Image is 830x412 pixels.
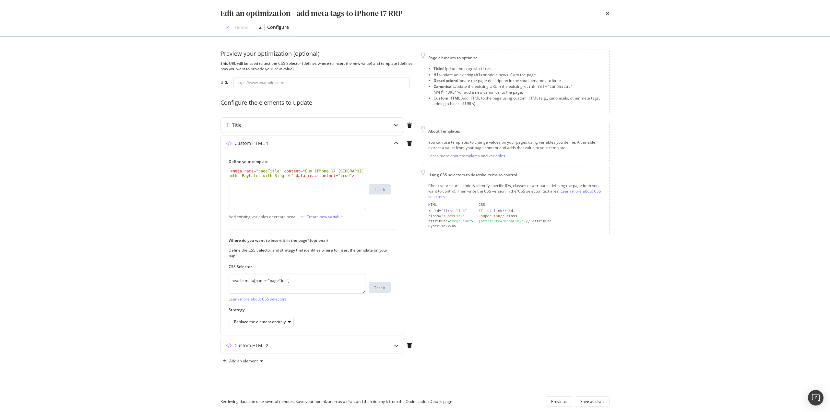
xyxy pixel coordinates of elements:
[433,95,604,106] li: Add HTML to the page using custom HTML (e.g., canonicals, other meta tags, adding a block of URLs).
[233,77,410,88] input: https://www.example.com
[229,359,258,363] div: Add an element
[606,8,610,19] div: times
[479,202,604,207] div: CSS
[234,320,286,324] div: Replace the element entirely
[433,66,443,71] strong: Title:
[433,84,604,95] li: Update the existing URL in the existing or add a new canonical to the page.
[433,78,457,83] strong: Description:
[428,219,473,224] div: attribute= >
[520,78,534,83] span: <meta>
[369,184,391,194] button: Test it
[298,211,343,222] button: Create new variable
[374,285,385,290] div: Test it
[369,282,391,293] button: Test it
[229,238,391,243] label: Where do you want to insert it in the page? (optional)
[450,219,471,223] div: "megaLink"
[428,139,604,150] div: You can use templates to change values on your pages using variables you define. A variable extra...
[374,187,385,192] div: Test it
[428,224,473,229] div: Hyperlink</a>
[479,219,604,224] div: // attribute
[428,214,473,219] div: class=
[229,296,287,302] a: Learn more about CSS selectors
[433,66,604,72] li: Update the page .
[428,188,601,199] a: Learn more about CSS selectors
[306,214,343,219] div: Create new variable
[428,128,604,134] div: About Templates
[428,183,604,199] div: Check your source code & identify specific IDs, classes or attributes defining the page item you ...
[433,72,440,77] strong: H1:
[479,214,604,219] div: // class
[441,214,465,218] div: "superLink"
[551,399,567,404] div: Previous
[232,122,242,128] div: Title
[220,99,415,107] div: Configure the elements to update
[433,72,604,78] li: Update an existing or add a new to the page.
[229,274,366,294] textarea: head > meta[name="pageTitle"]
[479,208,604,214] div: // id
[234,140,268,147] div: Custom HTML 1
[259,24,262,30] div: 2
[506,73,516,77] span: <h1>
[479,219,526,223] div: [attribute='megaLink']
[234,342,268,349] div: Custom HTML 2
[441,209,467,213] div: "first-link"
[580,399,604,404] div: Save as draft
[428,172,604,178] div: Using CSS selectors to describe items to control
[229,264,391,269] label: CSS Selector
[229,307,391,312] label: Strategy
[479,214,500,218] div: .superLink
[235,24,249,31] div: Define
[220,79,228,87] label: URL
[428,202,473,207] div: HTML
[473,66,490,71] span: <title>
[220,61,415,72] div: This URL will be used to test the CSS Selector (defines where to insert the new value) and templa...
[428,208,473,214] div: <a id=
[229,159,391,164] label: Define your template
[575,396,610,407] button: Save as draft
[220,356,266,366] button: Add an element
[479,209,502,213] div: #first-link
[546,396,572,407] button: Previous
[220,399,453,404] div: Retrieving data can take several minutes. Save your optimization as a draft and then deploy it fr...
[267,24,289,30] div: Configure
[229,317,294,327] button: Replace the element entirely
[229,214,295,219] div: Add existing variables or create new:
[229,247,391,258] div: Define the CSS Selector and strategy that identifies where to insert the template on your page.
[220,50,415,58] div: Preview your optimization (optional)
[473,73,483,77] span: <h1>
[428,55,604,61] div: Page elements to optimize
[433,78,604,84] li: Update the page description in the name attribute
[220,8,403,19] div: Edit an optimization - add meta tags to iPhone 17 RRP
[428,153,505,159] a: Learn more about templates and variables
[808,390,824,406] div: Open Intercom Messenger
[433,84,454,89] strong: Canonical:
[433,95,461,101] strong: Custom HTML:
[433,84,573,95] span: <link rel="canonical" href="URL">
